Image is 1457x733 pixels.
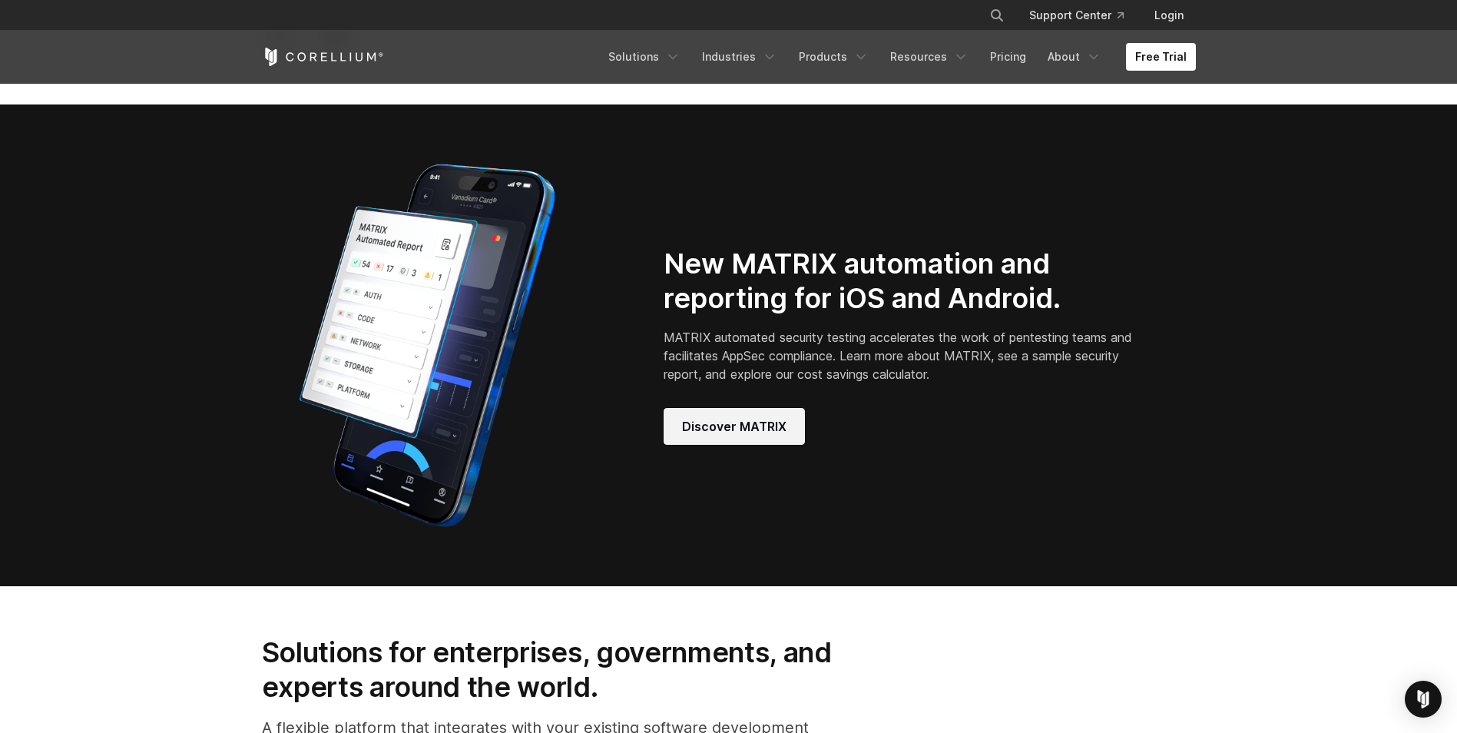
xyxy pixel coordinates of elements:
[599,43,1196,71] div: Navigation Menu
[1126,43,1196,71] a: Free Trial
[664,247,1137,316] h2: New MATRIX automation and reporting for iOS and Android.
[1405,681,1442,718] div: Open Intercom Messenger
[262,635,874,704] h2: Solutions for enterprises, governments, and experts around the world.
[262,154,592,538] img: Corellium_MATRIX_Hero_1_1x
[599,43,690,71] a: Solutions
[664,408,805,445] a: Discover MATRIX
[981,43,1035,71] a: Pricing
[790,43,878,71] a: Products
[881,43,978,71] a: Resources
[971,2,1196,29] div: Navigation Menu
[1017,2,1136,29] a: Support Center
[664,328,1137,383] p: MATRIX automated security testing accelerates the work of pentesting teams and facilitates AppSec...
[983,2,1011,29] button: Search
[262,48,384,66] a: Corellium Home
[693,43,786,71] a: Industries
[1142,2,1196,29] a: Login
[1038,43,1111,71] a: About
[682,417,786,436] span: Discover MATRIX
